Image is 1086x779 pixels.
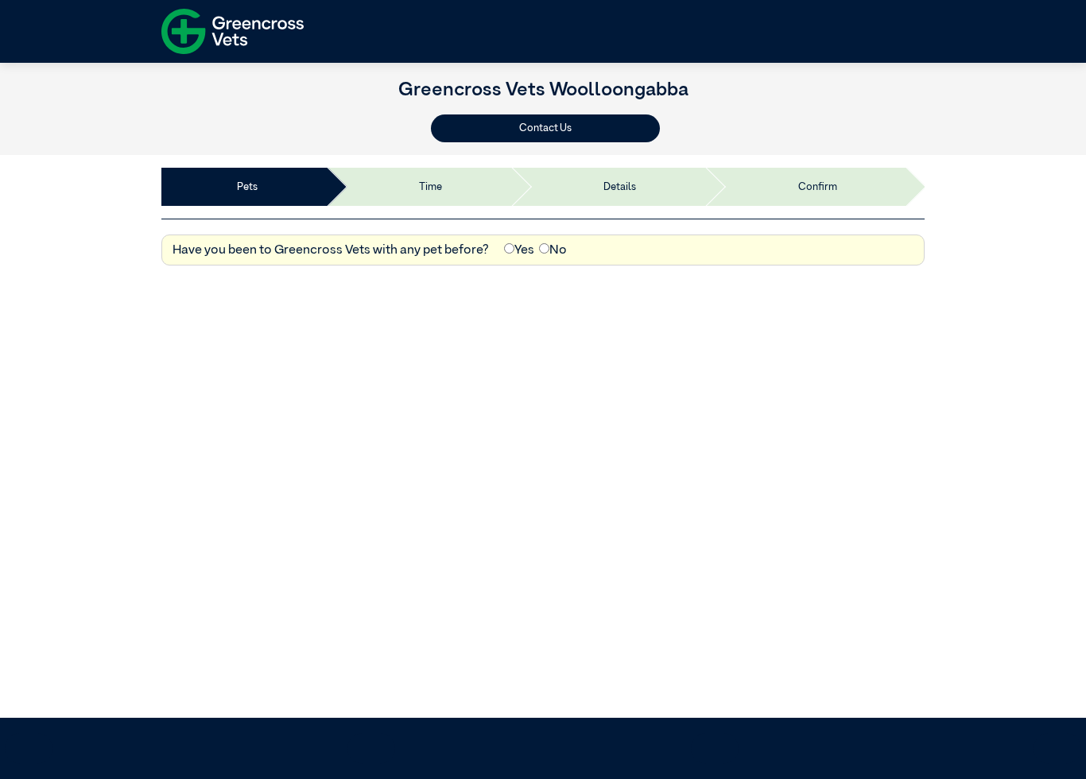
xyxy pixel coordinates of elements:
[504,241,534,260] label: Yes
[539,243,549,254] input: No
[161,4,304,59] img: f-logo
[398,80,688,99] a: Greencross Vets Woolloongabba
[431,114,660,142] button: Contact Us
[173,241,489,260] label: Have you been to Greencross Vets with any pet before?
[504,243,514,254] input: Yes
[237,180,258,195] a: Pets
[539,241,567,260] label: No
